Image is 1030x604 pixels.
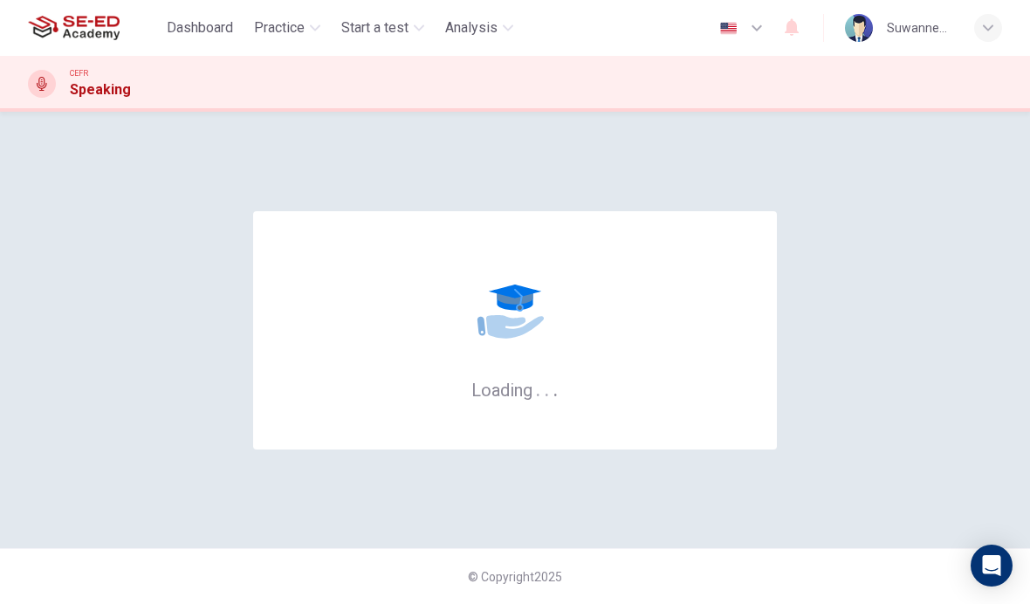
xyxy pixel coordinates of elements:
[544,374,550,402] h6: .
[70,79,131,100] h1: Speaking
[535,374,541,402] h6: .
[718,22,739,35] img: en
[28,10,160,45] a: SE-ED Academy logo
[553,374,559,402] h6: .
[247,12,327,44] button: Practice
[334,12,431,44] button: Start a test
[254,17,305,38] span: Practice
[160,12,240,44] button: Dashboard
[167,17,233,38] span: Dashboard
[341,17,409,38] span: Start a test
[438,12,520,44] button: Analysis
[887,17,953,38] div: Suwannee Panalaicheewin
[471,378,559,401] h6: Loading
[468,570,562,584] span: © Copyright 2025
[845,14,873,42] img: Profile picture
[971,545,1013,587] div: Open Intercom Messenger
[70,67,88,79] span: CEFR
[28,10,120,45] img: SE-ED Academy logo
[445,17,498,38] span: Analysis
